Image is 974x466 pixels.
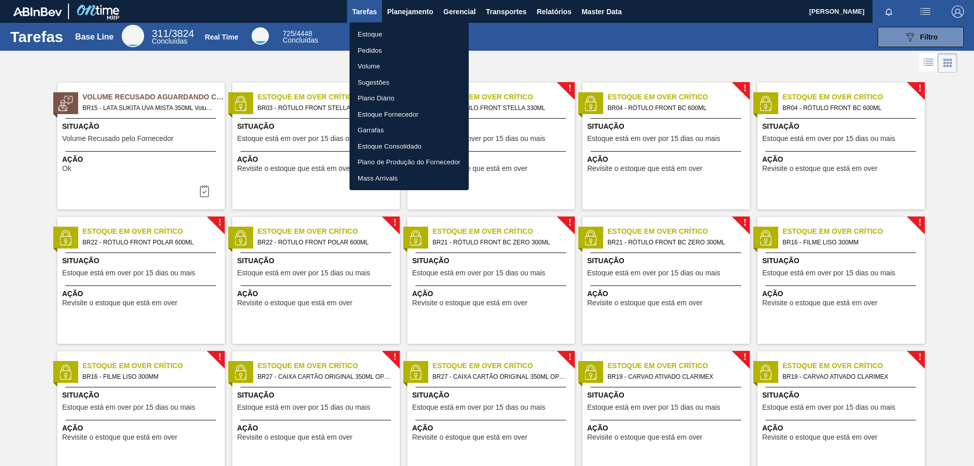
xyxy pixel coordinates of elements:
[350,170,469,187] a: Mass Arrivals
[350,58,469,75] a: Volume
[350,43,469,59] a: Pedidos
[350,26,469,43] a: Estoque
[350,138,469,155] a: Estoque Consolidado
[350,122,469,138] a: Garrafas
[350,154,469,170] a: Plano de Produção do Fornecedor
[350,106,469,123] a: Estoque Fornecedor
[350,75,469,91] a: Sugestões
[350,90,469,106] a: Plano Diário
